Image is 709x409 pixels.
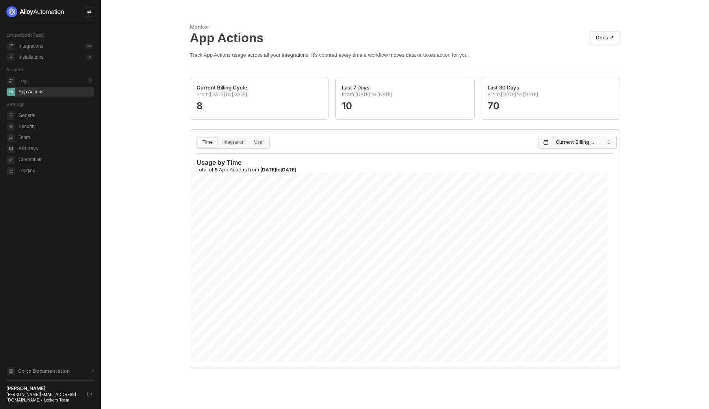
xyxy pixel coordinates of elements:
a: Knowledge Base [6,366,95,376]
div: Integration [218,140,249,152]
span: icon-swap [87,9,92,14]
span: installations [7,53,15,61]
a: logo [6,6,94,17]
div: 10 [342,95,468,108]
span: Credentials [19,155,93,164]
p: From [DATE] to [DATE] [488,91,613,101]
div: Track App Actions usage across all your integrations. It's counted every time a workflow moves da... [190,52,620,58]
span: Logging [19,166,93,175]
a: Docs ↗ [590,32,620,44]
span: Team [19,133,93,142]
div: Installations [19,54,43,61]
span: logging [7,167,15,175]
span: api-key [7,145,15,153]
span: documentation [7,367,15,375]
p: From [DATE] to [DATE] [197,91,322,101]
span: integrations [7,42,15,50]
div: 8 [197,95,322,108]
div: Total of App Actions from [197,167,613,173]
span: general [7,112,15,120]
span: [DATE] to [DATE] [260,167,296,173]
div: Logs [19,78,29,84]
span: API Keys [19,144,93,153]
span: Monitor [6,67,24,73]
div: User [250,140,268,152]
span: Embedded iPaaS [6,32,44,38]
span: Current Billing Cycle [556,136,602,148]
div: App Actions [19,89,43,95]
span: Security [19,122,93,131]
span: security [7,123,15,131]
span: icon-logs [7,77,15,85]
div: App Actions [190,30,620,45]
div: 70 [488,95,613,108]
div: 68 [85,43,93,49]
span: 8 [215,167,218,173]
span: document-arrow [89,367,97,375]
div: Last 7 Days [342,84,369,91]
span: team [7,134,15,142]
span: Go to Documentation [18,368,70,374]
div: Usage by Time [197,158,613,167]
div: Last 30 Days [488,84,519,91]
div: [PERSON_NAME] [6,385,80,392]
div: Monitor [190,24,620,30]
div: 10 [85,54,93,60]
img: logo [6,6,65,17]
div: Time [198,140,217,152]
div: [PERSON_NAME][EMAIL_ADDRESS][DOMAIN_NAME] • Lookers Team [6,392,80,403]
span: logout [87,392,92,396]
span: icon-app-actions [7,88,15,96]
span: General [19,111,93,120]
div: Current Billing Cycle [197,84,247,91]
span: Settings [6,101,24,107]
p: From [DATE] to [DATE] [342,91,468,101]
span: credentials [7,156,15,164]
div: 7 [87,78,93,84]
div: Integrations [19,43,43,50]
div: Docs ↗ [596,35,614,41]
